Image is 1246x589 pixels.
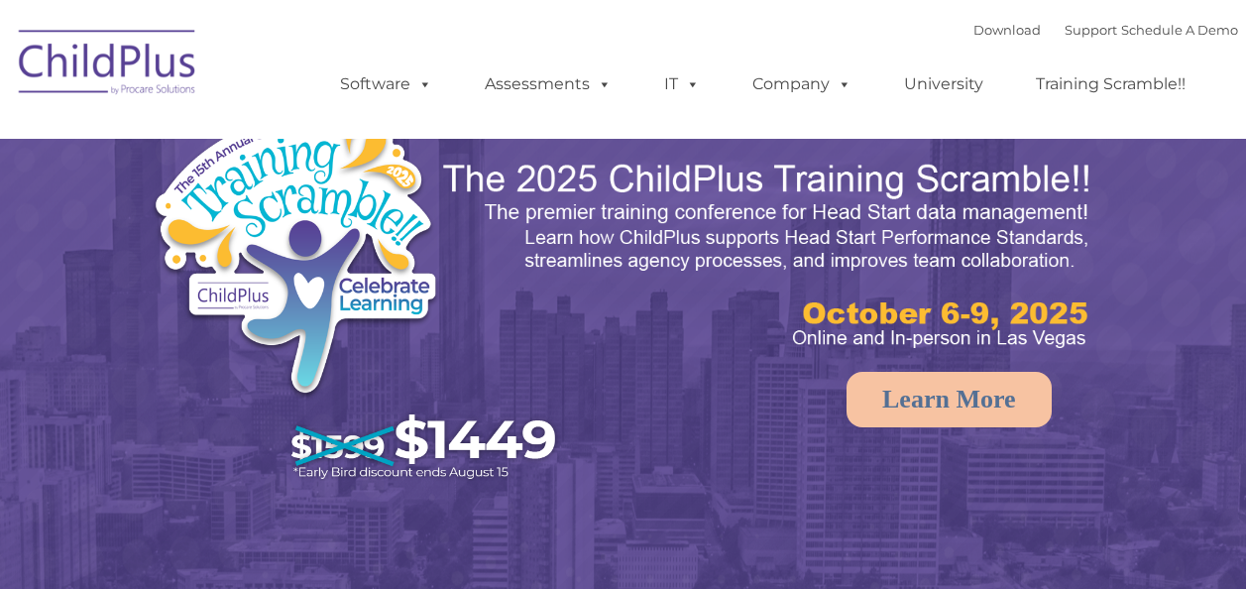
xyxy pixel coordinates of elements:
a: Company [733,64,871,104]
font: | [973,22,1238,38]
a: Download [973,22,1041,38]
a: Training Scramble!! [1016,64,1205,104]
a: Learn More [847,372,1052,427]
img: ChildPlus by Procare Solutions [9,16,207,115]
a: Schedule A Demo [1121,22,1238,38]
a: Support [1065,22,1117,38]
a: IT [644,64,720,104]
a: Assessments [465,64,631,104]
a: Software [320,64,452,104]
a: University [884,64,1003,104]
